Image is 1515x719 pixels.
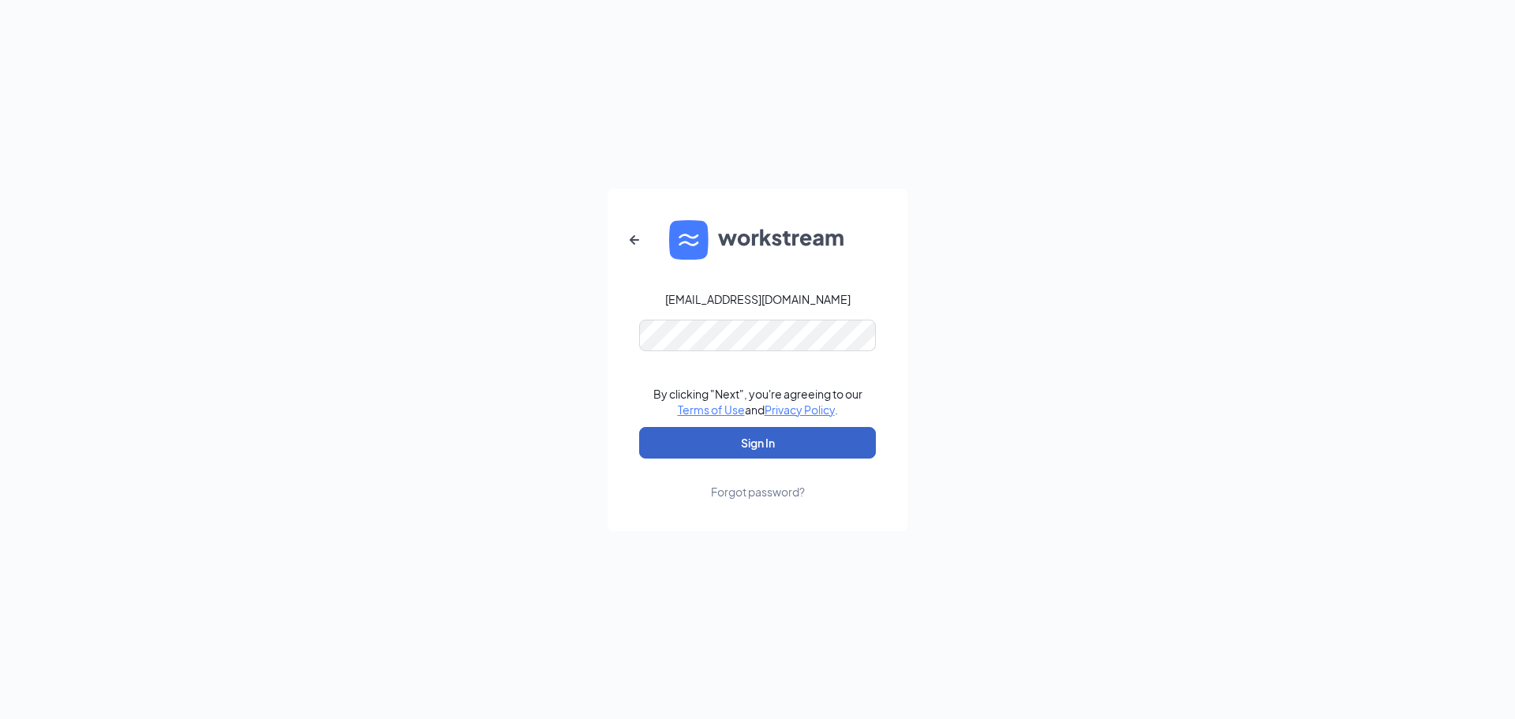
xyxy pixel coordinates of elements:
[669,220,846,260] img: WS logo and Workstream text
[711,459,805,500] a: Forgot password?
[678,403,745,417] a: Terms of Use
[765,403,835,417] a: Privacy Policy
[711,484,805,500] div: Forgot password?
[653,386,862,418] div: By clicking "Next", you're agreeing to our and .
[625,230,644,249] svg: ArrowLeftNew
[665,291,851,307] div: [EMAIL_ADDRESS][DOMAIN_NAME]
[639,427,876,459] button: Sign In
[615,221,653,259] button: ArrowLeftNew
